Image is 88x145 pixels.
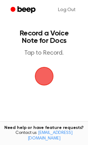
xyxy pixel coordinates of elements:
a: [EMAIL_ADDRESS][DOMAIN_NAME] [28,131,73,141]
p: Tap to Record. [11,49,77,57]
a: Log Out [52,2,82,17]
img: Beep Logo [35,67,53,85]
h1: Record a Voice Note for Docs [11,30,77,44]
a: Beep [6,4,41,16]
span: Contact us [4,130,84,141]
